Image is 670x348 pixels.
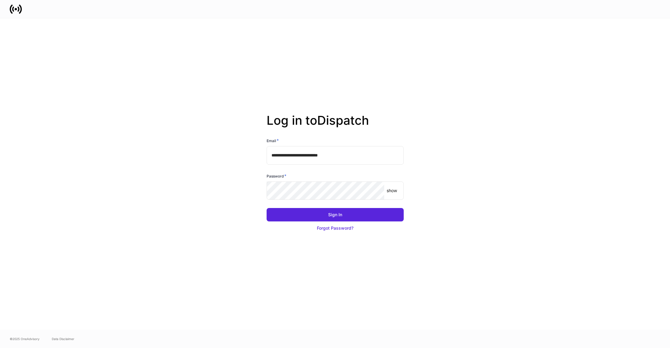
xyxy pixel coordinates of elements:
div: Sign In [328,212,342,218]
h6: Password [267,173,286,179]
button: Sign In [267,208,404,221]
h2: Log in to Dispatch [267,113,404,138]
span: © 2025 OneAdvisory [10,336,40,341]
h6: Email [267,138,279,144]
a: Data Disclaimer [52,336,74,341]
div: Forgot Password? [317,225,353,231]
button: Forgot Password? [267,221,404,235]
p: show [387,188,397,194]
